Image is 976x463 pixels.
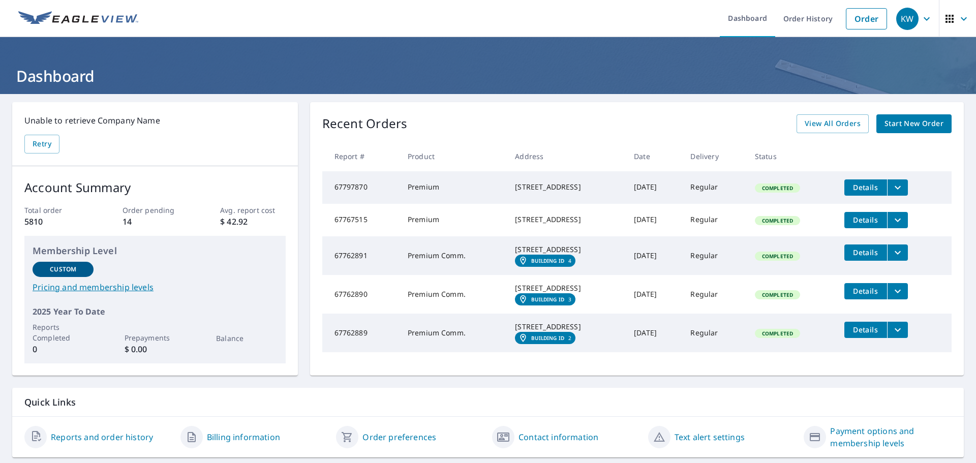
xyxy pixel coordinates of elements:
[322,275,400,314] td: 67762890
[322,141,400,171] th: Report #
[322,114,408,133] p: Recent Orders
[24,135,59,153] button: Retry
[400,275,507,314] td: Premium Comm.
[33,281,278,293] a: Pricing and membership levels
[220,215,285,228] p: $ 42.92
[797,114,869,133] a: View All Orders
[844,283,887,299] button: detailsBtn-67762890
[33,305,278,318] p: 2025 Year To Date
[747,141,836,171] th: Status
[887,322,908,338] button: filesDropdownBtn-67762889
[626,141,682,171] th: Date
[125,343,186,355] p: $ 0.00
[400,236,507,275] td: Premium Comm.
[887,212,908,228] button: filesDropdownBtn-67767515
[756,330,799,337] span: Completed
[830,425,952,449] a: Payment options and membership levels
[844,322,887,338] button: detailsBtn-67762889
[33,322,94,343] p: Reports Completed
[515,182,618,192] div: [STREET_ADDRESS]
[805,117,861,130] span: View All Orders
[675,431,745,443] a: Text alert settings
[24,215,89,228] p: 5810
[12,66,964,86] h1: Dashboard
[507,141,626,171] th: Address
[322,236,400,275] td: 67762891
[887,179,908,196] button: filesDropdownBtn-67797870
[844,244,887,261] button: detailsBtn-67762891
[626,314,682,352] td: [DATE]
[24,178,286,197] p: Account Summary
[400,314,507,352] td: Premium Comm.
[626,171,682,204] td: [DATE]
[887,244,908,261] button: filesDropdownBtn-67762891
[515,322,618,332] div: [STREET_ADDRESS]
[850,248,881,257] span: Details
[123,215,188,228] p: 14
[896,8,919,30] div: KW
[216,333,277,344] p: Balance
[518,431,598,443] a: Contact information
[33,244,278,258] p: Membership Level
[515,244,618,255] div: [STREET_ADDRESS]
[515,255,575,267] a: Building ID4
[50,265,76,274] p: Custom
[682,141,746,171] th: Delivery
[515,332,575,344] a: Building ID2
[322,314,400,352] td: 67762889
[876,114,952,133] a: Start New Order
[531,335,564,341] em: Building ID
[322,171,400,204] td: 67797870
[220,205,285,215] p: Avg. report cost
[756,184,799,192] span: Completed
[884,117,943,130] span: Start New Order
[515,283,618,293] div: [STREET_ADDRESS]
[682,171,746,204] td: Regular
[24,396,952,409] p: Quick Links
[682,314,746,352] td: Regular
[207,431,280,443] a: Billing information
[125,332,186,343] p: Prepayments
[846,8,887,29] a: Order
[531,296,564,302] em: Building ID
[756,217,799,224] span: Completed
[682,275,746,314] td: Regular
[626,204,682,236] td: [DATE]
[850,325,881,334] span: Details
[400,204,507,236] td: Premium
[531,258,564,264] em: Building ID
[33,138,51,150] span: Retry
[362,431,436,443] a: Order preferences
[844,212,887,228] button: detailsBtn-67767515
[682,236,746,275] td: Regular
[123,205,188,215] p: Order pending
[51,431,153,443] a: Reports and order history
[24,205,89,215] p: Total order
[626,275,682,314] td: [DATE]
[322,204,400,236] td: 67767515
[400,141,507,171] th: Product
[887,283,908,299] button: filesDropdownBtn-67762890
[850,182,881,192] span: Details
[844,179,887,196] button: detailsBtn-67797870
[756,291,799,298] span: Completed
[626,236,682,275] td: [DATE]
[515,293,575,305] a: Building ID3
[850,286,881,296] span: Details
[33,343,94,355] p: 0
[515,214,618,225] div: [STREET_ADDRESS]
[850,215,881,225] span: Details
[24,114,286,127] p: Unable to retrieve Company Name
[756,253,799,260] span: Completed
[400,171,507,204] td: Premium
[18,11,138,26] img: EV Logo
[682,204,746,236] td: Regular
